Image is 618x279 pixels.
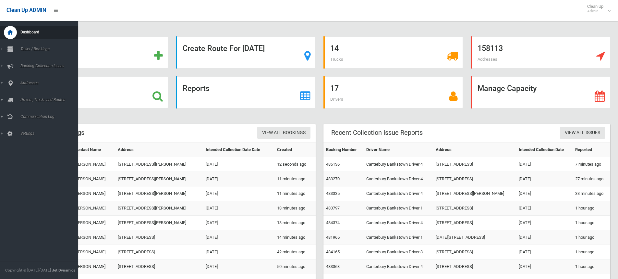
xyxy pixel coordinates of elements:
[72,245,115,260] td: [PERSON_NAME]
[326,162,340,167] a: 486136
[433,201,516,216] td: [STREET_ADDRESS]
[115,230,203,245] td: [STREET_ADDRESS]
[364,230,433,245] td: Canterbury Bankstown Driver 1
[274,172,316,186] td: 11 minutes ago
[478,84,537,93] strong: Manage Capacity
[274,216,316,230] td: 13 minutes ago
[72,143,115,157] th: Contact Name
[516,216,573,230] td: [DATE]
[516,157,573,172] td: [DATE]
[516,245,573,260] td: [DATE]
[471,36,610,69] a: 158113 Addresses
[573,157,610,172] td: 7 minutes ago
[433,260,516,274] td: [STREET_ADDRESS]
[203,172,274,186] td: [DATE]
[433,186,516,201] td: [STREET_ADDRESS][PERSON_NAME]
[516,186,573,201] td: [DATE]
[326,206,340,210] a: 483797
[516,260,573,274] td: [DATE]
[478,44,503,53] strong: 158113
[274,143,316,157] th: Created
[203,260,274,274] td: [DATE]
[326,176,340,181] a: 483270
[326,220,340,225] a: 484374
[203,157,274,172] td: [DATE]
[364,216,433,230] td: Canterbury Bankstown Driver 4
[516,230,573,245] td: [DATE]
[584,4,610,14] span: Clean Up
[364,186,433,201] td: Canterbury Bankstown Driver 4
[433,172,516,186] td: [STREET_ADDRESS]
[183,84,210,93] strong: Reports
[323,76,463,108] a: 17 Drivers
[433,230,516,245] td: [DATE][STREET_ADDRESS]
[433,245,516,260] td: [STREET_ADDRESS]
[274,186,316,201] td: 11 minutes ago
[5,268,51,273] span: Copyright © [DATE]-[DATE]
[18,47,83,51] span: Tasks / Bookings
[330,57,343,62] span: Trucks
[72,172,115,186] td: [PERSON_NAME]
[257,127,310,139] a: View All Bookings
[203,245,274,260] td: [DATE]
[560,127,605,139] a: View All Issues
[72,260,115,274] td: [PERSON_NAME]
[326,264,340,269] a: 483363
[203,216,274,230] td: [DATE]
[330,44,339,53] strong: 14
[72,201,115,216] td: [PERSON_NAME]
[203,143,274,157] th: Intended Collection Date Date
[176,36,315,69] a: Create Route For [DATE]
[115,172,203,186] td: [STREET_ADDRESS][PERSON_NAME]
[115,260,203,274] td: [STREET_ADDRESS]
[364,143,433,157] th: Driver Name
[203,201,274,216] td: [DATE]
[115,157,203,172] td: [STREET_ADDRESS][PERSON_NAME]
[573,260,610,274] td: 1 hour ago
[330,84,339,93] strong: 17
[274,201,316,216] td: 13 minutes ago
[18,30,83,34] span: Dashboard
[18,64,83,68] span: Booking Collection Issues
[72,186,115,201] td: [PERSON_NAME]
[573,216,610,230] td: 1 hour ago
[274,230,316,245] td: 14 minutes ago
[364,201,433,216] td: Canterbury Bankstown Driver 1
[573,201,610,216] td: 1 hour ago
[573,230,610,245] td: 1 hour ago
[573,143,610,157] th: Reported
[478,57,497,62] span: Addresses
[115,216,203,230] td: [STREET_ADDRESS][PERSON_NAME]
[203,186,274,201] td: [DATE]
[326,249,340,254] a: 484165
[72,216,115,230] td: [PERSON_NAME]
[323,36,463,69] a: 14 Trucks
[433,143,516,157] th: Address
[433,216,516,230] td: [STREET_ADDRESS]
[326,191,340,196] a: 483335
[18,114,83,119] span: Communication Log
[326,235,340,240] a: 481965
[29,76,168,108] a: Search
[52,268,75,273] strong: Jet Dynamics
[115,186,203,201] td: [STREET_ADDRESS][PERSON_NAME]
[364,172,433,186] td: Canterbury Bankstown Driver 4
[6,7,46,13] span: Clean Up ADMIN
[115,143,203,157] th: Address
[274,245,316,260] td: 42 minutes ago
[364,260,433,274] td: Canterbury Bankstown Driver 4
[274,157,316,172] td: 12 seconds ago
[115,201,203,216] td: [STREET_ADDRESS][PERSON_NAME]
[18,97,83,102] span: Drivers, Trucks and Routes
[323,126,430,139] header: Recent Collection Issue Reports
[18,131,83,136] span: Settings
[471,76,610,108] a: Manage Capacity
[516,172,573,186] td: [DATE]
[203,230,274,245] td: [DATE]
[183,44,265,53] strong: Create Route For [DATE]
[516,143,573,157] th: Intended Collection Date
[115,245,203,260] td: [STREET_ADDRESS]
[587,9,603,14] small: Admin
[364,157,433,172] td: Canterbury Bankstown Driver 4
[176,76,315,108] a: Reports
